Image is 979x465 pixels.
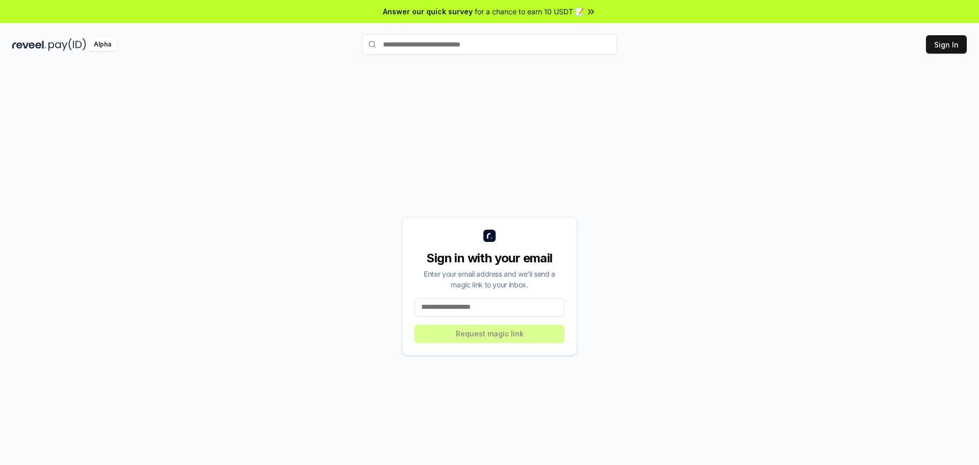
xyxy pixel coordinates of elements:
button: Sign In [926,35,967,54]
img: reveel_dark [12,38,46,51]
div: Enter your email address and we’ll send a magic link to your inbox. [415,268,564,290]
span: for a chance to earn 10 USDT 📝 [475,6,584,17]
span: Answer our quick survey [383,6,473,17]
img: pay_id [48,38,86,51]
div: Alpha [88,38,117,51]
div: Sign in with your email [415,250,564,266]
img: logo_small [483,230,496,242]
